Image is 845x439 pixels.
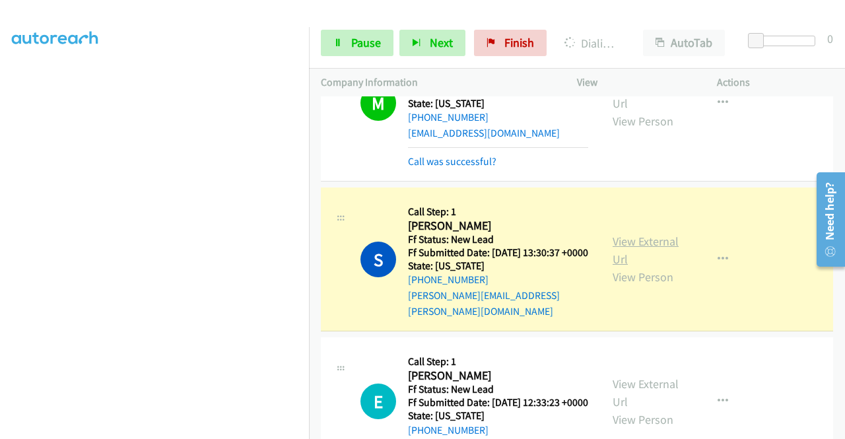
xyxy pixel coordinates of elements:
span: Finish [504,35,534,50]
p: Dialing [PERSON_NAME] [564,34,619,52]
span: Next [430,35,453,50]
h2: [PERSON_NAME] [408,219,589,234]
span: Pause [351,35,381,50]
a: Pause [321,30,393,56]
button: Next [399,30,465,56]
a: View External Url [613,376,679,409]
h5: Ff Submitted Date: [DATE] 12:33:23 +0000 [408,396,588,409]
a: Finish [474,30,547,56]
a: [PHONE_NUMBER] [408,111,489,123]
h5: Call Step: 1 [408,355,588,368]
a: [EMAIL_ADDRESS][DOMAIN_NAME] [408,127,560,139]
h5: Ff Status: New Lead [408,383,588,396]
a: [PHONE_NUMBER] [408,424,489,436]
h5: State: [US_STATE] [408,259,589,273]
p: Company Information [321,75,553,90]
button: AutoTab [643,30,725,56]
h1: S [360,242,396,277]
h1: E [360,384,396,419]
a: View Person [613,114,673,129]
h5: Ff Status: New Lead [408,233,589,246]
a: [PHONE_NUMBER] [408,273,489,286]
iframe: Resource Center [807,167,845,272]
a: View Person [613,269,673,285]
h5: State: [US_STATE] [408,409,588,422]
a: [PERSON_NAME][EMAIL_ADDRESS][PERSON_NAME][DOMAIN_NAME] [408,289,560,318]
h1: M [360,85,396,121]
div: The call is yet to be attempted [360,384,396,419]
div: 0 [827,30,833,48]
div: Delay between calls (in seconds) [755,36,815,46]
h5: Call Step: 1 [408,205,589,219]
h5: Ff Submitted Date: [DATE] 13:30:37 +0000 [408,246,589,259]
h5: State: [US_STATE] [408,97,588,110]
a: View Person [613,412,673,427]
h2: [PERSON_NAME] [408,368,588,384]
a: View External Url [613,234,679,267]
a: Call was successful? [408,155,496,168]
p: Actions [717,75,833,90]
p: View [577,75,693,90]
a: View External Url [613,78,679,111]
